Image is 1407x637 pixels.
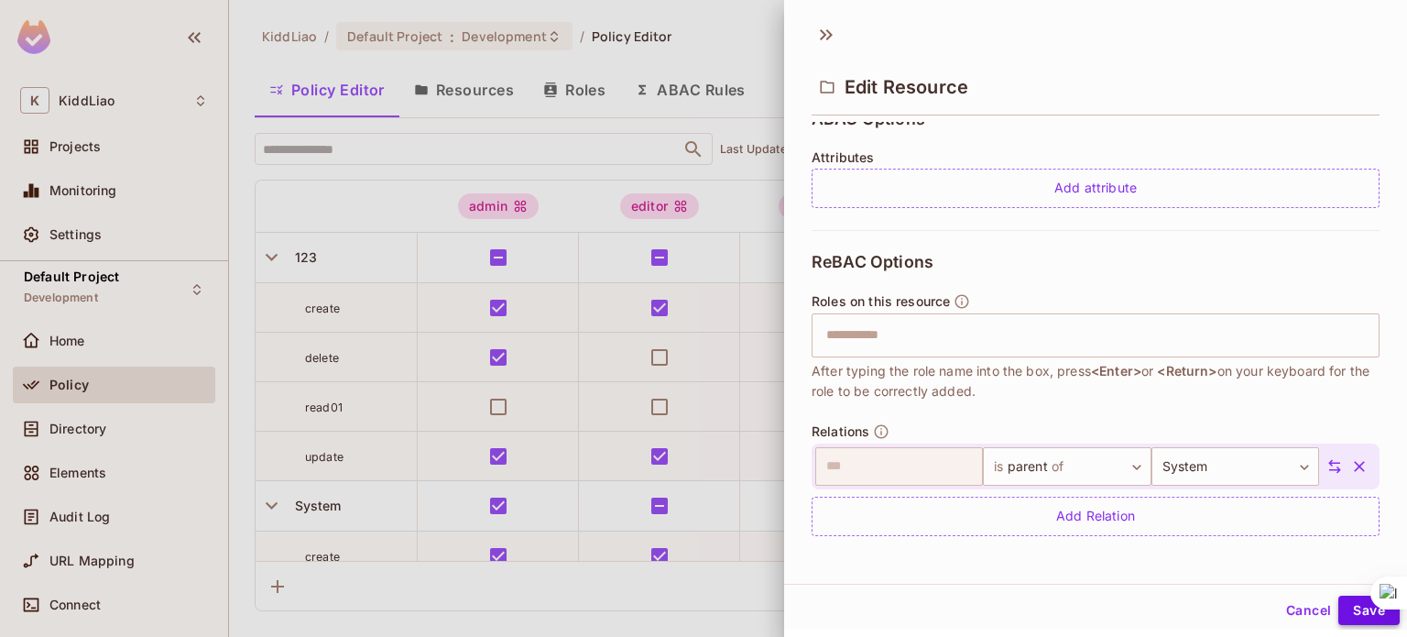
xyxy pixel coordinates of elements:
[1157,363,1216,379] span: <Return>
[1279,596,1338,625] button: Cancel
[1338,596,1400,625] button: Save
[1151,447,1319,486] div: System
[812,169,1380,208] div: Add attribute
[812,294,950,309] span: Roles on this resource
[983,447,1151,486] div: parent
[812,253,933,271] span: ReBAC Options
[845,76,968,98] span: Edit Resource
[1048,452,1063,481] span: of
[812,497,1380,536] div: Add Relation
[812,424,869,439] span: Relations
[812,361,1380,401] span: After typing the role name into the box, press or on your keyboard for the role to be correctly a...
[812,150,875,165] span: Attributes
[1091,363,1141,379] span: <Enter>
[994,452,1007,481] span: is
